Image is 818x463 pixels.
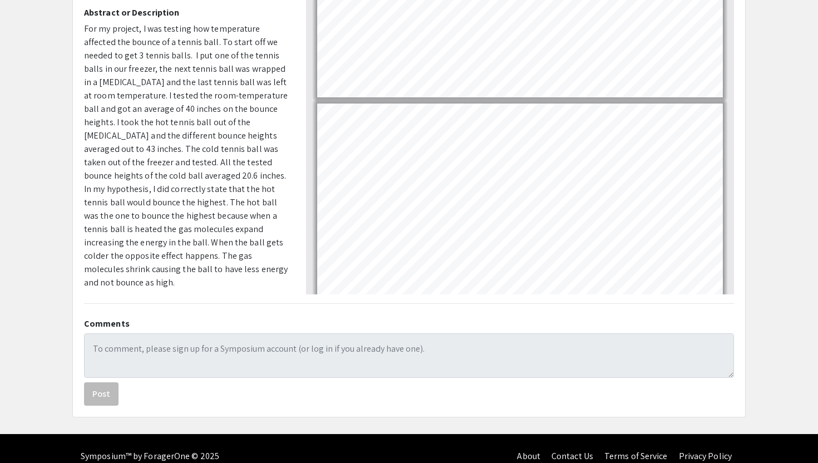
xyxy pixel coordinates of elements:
[312,98,728,337] div: Page 7
[604,450,668,462] a: Terms of Service
[84,318,734,329] h2: Comments
[8,413,47,455] iframe: Chat
[84,382,119,406] button: Post
[491,184,549,195] a: https://qyt8pi.cophypserous.com/land?c=DHU7EXg3rvaMPk2kDfc1QohNEmg%3D&cnv_id=1c6b4ab225756d478278...
[679,450,732,462] a: Privacy Policy
[517,450,540,462] a: About
[84,23,288,288] span: For my project, I was testing how temperature affected the bounce of a tennis ball. To start off ...
[336,171,704,183] a: https://qyt8pi.cophypserous.com/land?c=DHU7EXg3rvaMPk2kDfc1QohNEmg%3D&cnv_id=1c6b4ab225756d478278...
[335,159,704,170] a: https://qyt8pi.cophypserous.com/land?c=DHU7EXg3rvaMPk2kDfc1QohNEmg%3D&cnv_id=1c6b4ab225756d478278...
[551,450,593,462] a: Contact Us
[84,7,289,18] h2: Abstract or Description
[337,210,703,221] a: https://prezi.com/-uawnblyk3yt/how-does-temperature-affect-the-bounce-of-a-tennis-ball/
[348,236,693,247] a: https://www.wonderopolis.org/wonder/does-temperature-affect-the-bounce-of-a-ball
